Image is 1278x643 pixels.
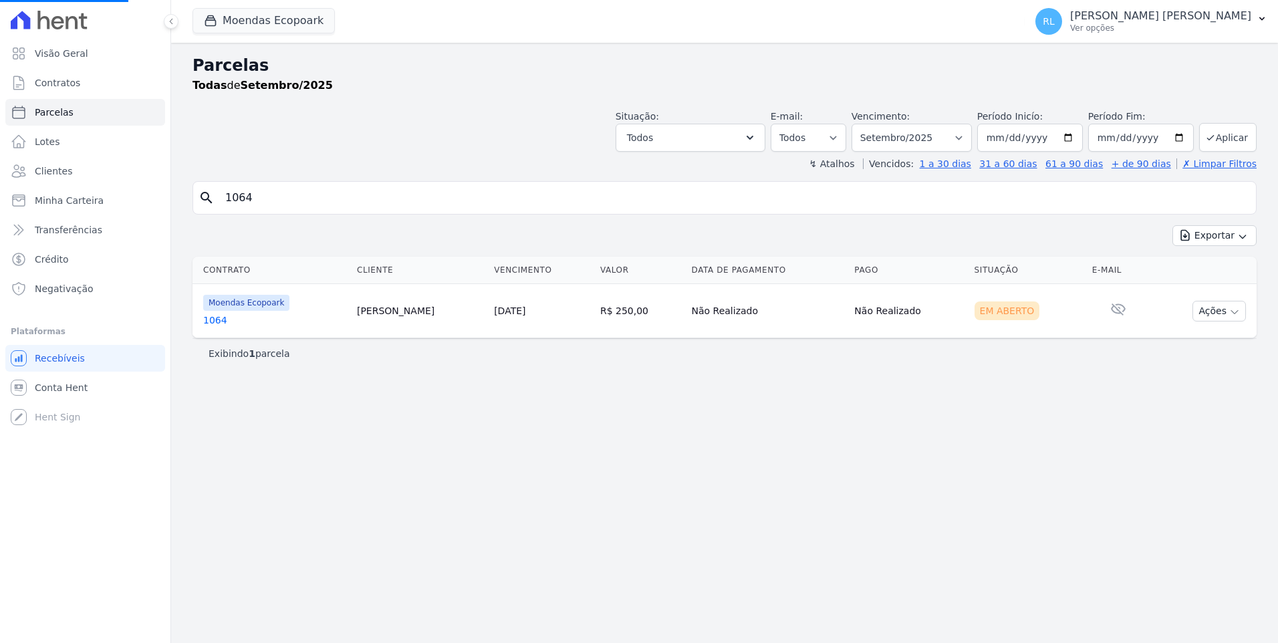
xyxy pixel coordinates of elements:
b: 1 [249,348,255,359]
td: Não Realizado [849,284,969,338]
p: Ver opções [1070,23,1251,33]
label: Período Fim: [1088,110,1194,124]
th: Vencimento [489,257,595,284]
span: Visão Geral [35,47,88,60]
strong: Setembro/2025 [241,79,333,92]
a: Contratos [5,70,165,96]
a: ✗ Limpar Filtros [1176,158,1257,169]
th: Data de Pagamento [686,257,850,284]
label: E-mail: [771,111,803,122]
span: Minha Carteira [35,194,104,207]
a: 1 a 30 dias [920,158,971,169]
span: Contratos [35,76,80,90]
span: Moendas Ecopoark [203,295,289,311]
th: Pago [849,257,969,284]
th: Cliente [352,257,489,284]
label: Vencimento: [852,111,910,122]
span: Conta Hent [35,381,88,394]
a: Lotes [5,128,165,155]
p: Exibindo parcela [209,347,290,360]
a: Crédito [5,246,165,273]
span: Crédito [35,253,69,266]
div: Em Aberto [975,301,1040,320]
strong: Todas [193,79,227,92]
th: E-mail [1087,257,1150,284]
th: Contrato [193,257,352,284]
span: Todos [627,130,653,146]
a: Conta Hent [5,374,165,401]
span: Recebíveis [35,352,85,365]
a: Transferências [5,217,165,243]
a: 31 a 60 dias [979,158,1037,169]
a: Visão Geral [5,40,165,67]
p: [PERSON_NAME] [PERSON_NAME] [1070,9,1251,23]
p: de [193,78,333,94]
span: Parcelas [35,106,74,119]
button: RL [PERSON_NAME] [PERSON_NAME] Ver opções [1025,3,1278,40]
a: Negativação [5,275,165,302]
button: Ações [1192,301,1246,321]
span: Transferências [35,223,102,237]
span: Negativação [35,282,94,295]
a: 61 a 90 dias [1045,158,1103,169]
label: Período Inicío: [977,111,1043,122]
td: R$ 250,00 [595,284,686,338]
input: Buscar por nome do lote ou do cliente [217,184,1251,211]
span: Lotes [35,135,60,148]
button: Moendas Ecopoark [193,8,335,33]
div: Plataformas [11,324,160,340]
th: Situação [969,257,1087,284]
a: Minha Carteira [5,187,165,214]
span: RL [1043,17,1055,26]
a: Recebíveis [5,345,165,372]
td: Não Realizado [686,284,850,338]
td: [PERSON_NAME] [352,284,489,338]
button: Aplicar [1199,123,1257,152]
label: ↯ Atalhos [809,158,854,169]
h2: Parcelas [193,53,1257,78]
span: Clientes [35,164,72,178]
button: Exportar [1172,225,1257,246]
label: Vencidos: [863,158,914,169]
a: [DATE] [494,305,525,316]
a: 1064 [203,313,346,327]
button: Todos [616,124,765,152]
th: Valor [595,257,686,284]
a: Clientes [5,158,165,184]
i: search [199,190,215,206]
a: Parcelas [5,99,165,126]
label: Situação: [616,111,659,122]
a: + de 90 dias [1112,158,1171,169]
